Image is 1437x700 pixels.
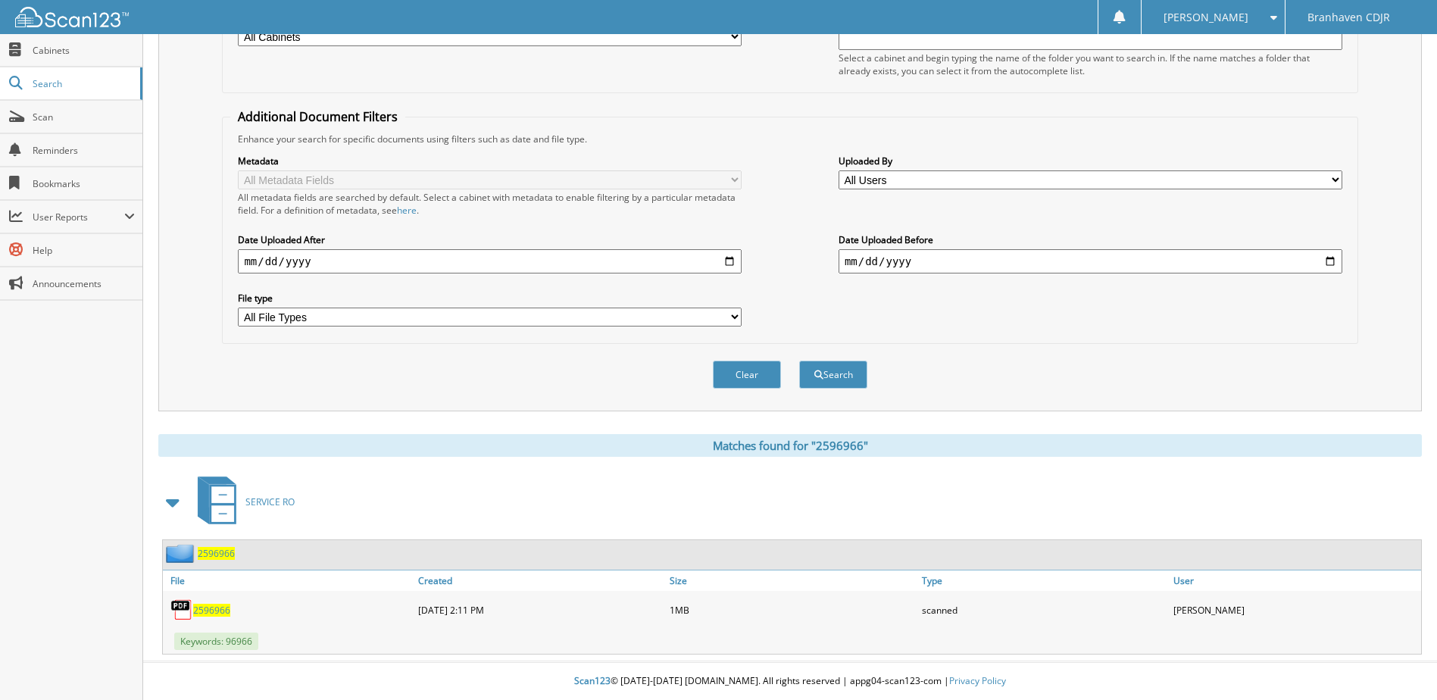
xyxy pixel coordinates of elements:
[414,595,666,625] div: [DATE] 2:11 PM
[666,570,917,591] a: Size
[839,249,1342,273] input: end
[1170,595,1421,625] div: [PERSON_NAME]
[414,570,666,591] a: Created
[799,361,867,389] button: Search
[193,604,230,617] a: 2596966
[33,77,133,90] span: Search
[1170,570,1421,591] a: User
[574,674,611,687] span: Scan123
[918,570,1170,591] a: Type
[33,277,135,290] span: Announcements
[198,547,235,560] a: 2596966
[666,595,917,625] div: 1MB
[170,598,193,621] img: PDF.png
[33,111,135,123] span: Scan
[230,133,1349,145] div: Enhance your search for specific documents using filters such as date and file type.
[918,595,1170,625] div: scanned
[397,204,417,217] a: here
[713,361,781,389] button: Clear
[238,292,742,305] label: File type
[33,244,135,257] span: Help
[238,155,742,167] label: Metadata
[245,495,295,508] span: SERVICE RO
[839,155,1342,167] label: Uploaded By
[158,434,1422,457] div: Matches found for "2596966"
[33,211,124,223] span: User Reports
[949,674,1006,687] a: Privacy Policy
[238,233,742,246] label: Date Uploaded After
[189,472,295,532] a: SERVICE RO
[174,633,258,650] span: Keywords: 96966
[1164,13,1248,22] span: [PERSON_NAME]
[33,177,135,190] span: Bookmarks
[33,144,135,157] span: Reminders
[163,570,414,591] a: File
[230,108,405,125] legend: Additional Document Filters
[839,233,1342,246] label: Date Uploaded Before
[1361,627,1437,700] iframe: Chat Widget
[238,191,742,217] div: All metadata fields are searched by default. Select a cabinet with metadata to enable filtering b...
[15,7,129,27] img: scan123-logo-white.svg
[839,52,1342,77] div: Select a cabinet and begin typing the name of the folder you want to search in. If the name match...
[143,663,1437,700] div: © [DATE]-[DATE] [DOMAIN_NAME]. All rights reserved | appg04-scan123-com |
[238,249,742,273] input: start
[1307,13,1390,22] span: Branhaven CDJR
[166,544,198,563] img: folder2.png
[33,44,135,57] span: Cabinets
